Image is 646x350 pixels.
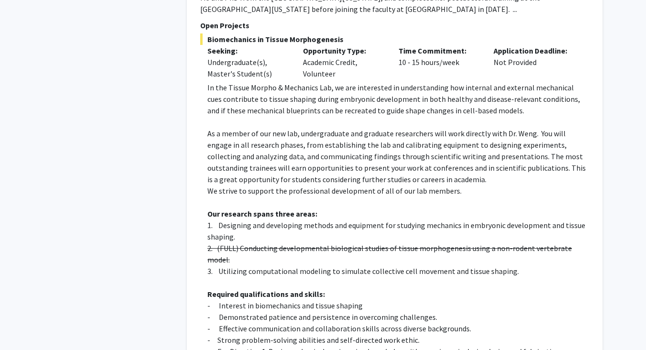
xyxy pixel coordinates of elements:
div: Not Provided [486,45,582,79]
p: Seeking: [207,45,289,56]
p: Application Deadline: [494,45,575,56]
p: - Demonstrated patience and persistence in overcoming challenges. [207,311,589,323]
p: - Interest in biomechanics and tissue shaping [207,300,589,311]
div: Academic Credit, Volunteer [296,45,391,79]
p: In the Tissue Morpho & Mechanics Lab, we are interested in understanding how internal and externa... [207,82,589,116]
p: We strive to support the professional development of all of our lab members. [207,185,589,197]
strong: Required qualifications and skills: [207,289,325,299]
p: Time Commitment: [398,45,480,56]
p: Open Projects [200,20,589,31]
p: As a member of our new lab, undergraduate and graduate researchers will work directly with Dr. We... [207,128,589,185]
p: - Strong problem-solving abilities and self-directed work ethic. [207,334,589,346]
p: 3. Utilizing computational modeling to simulate collective cell movement and tissue shaping. [207,265,589,277]
strong: Our research spans three areas: [207,209,317,219]
span: Biomechanics in Tissue Morphogenesis [200,33,589,45]
s: 2. (FULL) Conducting developmental biological studies of tissue morphogenesis using a non-rodent ... [207,243,572,264]
iframe: Chat [7,307,41,343]
div: 10 - 15 hours/week [391,45,487,79]
p: Opportunity Type: [303,45,384,56]
p: 1. Designing and developing methods and equipment for studying mechanics in embryonic development... [207,219,589,242]
p: - Effective communication and collaboration skills across diverse backgrounds. [207,323,589,334]
div: Undergraduate(s), Master's Student(s) [207,56,289,79]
